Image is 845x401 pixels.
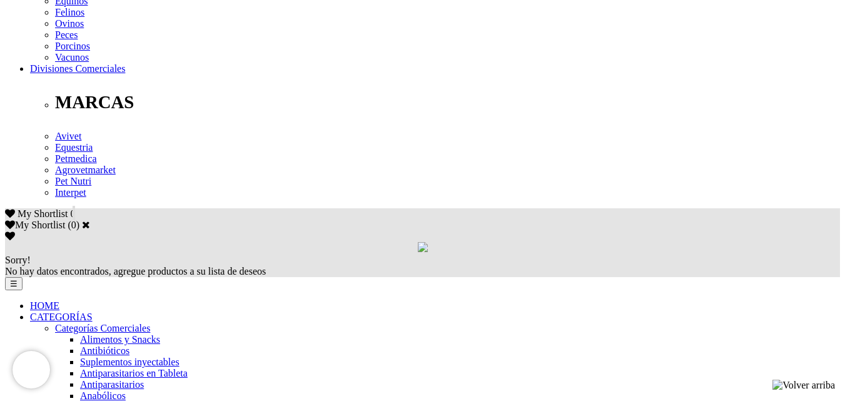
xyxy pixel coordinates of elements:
[80,334,160,345] a: Alimentos y Snacks
[13,351,50,388] iframe: Brevo live chat
[68,220,79,230] span: ( )
[55,41,90,51] a: Porcinos
[70,208,75,219] span: 0
[55,176,91,186] a: Pet Nutri
[82,220,90,230] a: Cerrar
[80,390,126,401] a: Anabólicos
[418,242,428,252] img: loading.gif
[55,165,116,175] a: Agrovetmarket
[55,29,78,40] a: Peces
[30,63,125,74] a: Divisiones Comerciales
[55,52,89,63] a: Vacunos
[55,18,84,29] a: Ovinos
[55,92,840,113] p: MARCAS
[5,277,23,290] button: ☰
[55,142,93,153] a: Equestria
[80,379,144,390] a: Antiparasitarios
[772,380,835,391] img: Volver arriba
[30,312,93,322] a: CATEGORÍAS
[30,300,59,311] a: HOME
[55,131,81,141] a: Avivet
[71,220,76,230] label: 0
[5,220,65,230] label: My Shortlist
[55,323,150,333] a: Categorías Comerciales
[5,255,31,265] span: Sorry!
[80,368,188,378] a: Antiparasitarios en Tableta
[55,7,84,18] a: Felinos
[55,153,97,164] a: Petmedica
[80,357,180,367] a: Suplementos inyectables
[80,345,129,356] a: Antibióticos
[18,208,68,219] span: My Shortlist
[5,255,840,277] div: No hay datos encontrados, agregue productos a su lista de deseos
[55,187,86,198] a: Interpet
